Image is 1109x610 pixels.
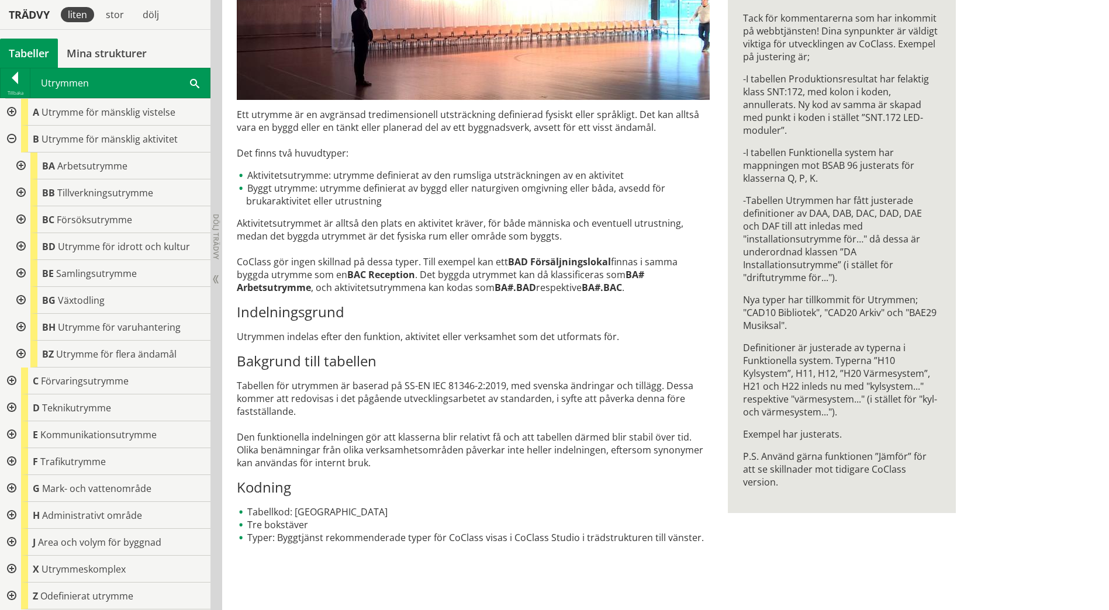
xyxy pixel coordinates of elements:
[743,450,940,488] p: P.S. Använd gärna funktionen ”Jämför” för att se skillnader mot tidigare CoClass version.
[58,39,156,68] a: Mina strukturer
[136,7,166,22] div: dölj
[237,182,710,207] li: Byggt utrymme: utrymme definierat av byggd eller naturgiven omgivning eller båda, avsedd för bruk...
[42,348,54,361] span: BZ
[743,12,940,63] p: Tack för kommentarerna som har inkommit på webbtjänsten! Dina synpunkter är väldigt viktiga för u...
[57,160,127,172] span: Arbetsutrymme
[237,169,710,182] li: Aktivitetsutrymme: utrymme definierat av den rumsliga utsträckningen av en aktivitet
[40,455,106,468] span: Trafikutrymme
[33,401,40,414] span: D
[42,106,175,119] span: Utrymme för mänsklig vistelse
[237,108,710,571] div: Ett utrymme är en avgränsad tredimensionell utsträckning definierad fysiskt eller språkligt. Det ...
[211,214,221,259] span: Dölj trädvy
[42,267,54,280] span: BE
[33,590,38,602] span: Z
[33,106,39,119] span: A
[33,509,40,522] span: H
[42,321,56,334] span: BH
[743,428,940,441] p: Exempel har justerats.
[41,375,129,387] span: Förvaringsutrymme
[38,536,161,549] span: Area och volym för byggnad
[347,268,415,281] strong: BAC Reception
[508,255,611,268] strong: BAD Försäljningslokal
[42,240,56,253] span: BD
[237,505,710,518] li: Tabellkod: [GEOGRAPHIC_DATA]
[42,186,55,199] span: BB
[56,267,137,280] span: Samlingsutrymme
[237,531,710,544] li: Typer: Byggtjänst rekommenderade typer för CoClass visas i CoClass Studio i trädstrukturen till v...
[58,240,190,253] span: Utrymme för idrott och kultur
[1,88,30,98] div: Tillbaka
[57,186,153,199] span: Tillverkningsutrymme
[42,401,111,414] span: Teknikutrymme
[33,133,39,145] span: B
[743,72,940,137] p: -I tabellen Produktionsresultat har felaktig klass SNT:172, med kolon i koden, annullerats. Ny ko...
[42,509,142,522] span: Administrativt område
[743,341,940,418] p: Definitioner är justerade av typerna i Funktionella system. Typerna ”H10 Kylsystem”, H11, H12, ”H...
[42,294,56,307] span: BG
[30,68,210,98] div: Utrymmen
[33,563,39,576] span: X
[57,213,132,226] span: Försöksutrymme
[42,482,151,495] span: Mark- och vattenområde
[237,479,710,496] h3: Kodning
[61,7,94,22] div: liten
[42,133,178,145] span: Utrymme för mänsklig aktivitet
[33,375,39,387] span: C
[237,352,710,370] h3: Bakgrund till tabellen
[56,348,177,361] span: Utrymme för flera ändamål
[237,518,710,531] li: Tre bokstäver
[33,536,36,549] span: J
[33,455,38,468] span: F
[237,303,710,321] h3: Indelningsgrund
[33,482,40,495] span: G
[582,281,622,294] strong: BA#.BAC
[743,293,940,332] p: Nya typer har tillkommit för Utrymmen; "CAD10 Bibliotek", "CAD20 Arkiv" och "BAE29 Musiksal".
[2,8,56,21] div: Trädvy
[58,294,105,307] span: Växtodling
[42,213,54,226] span: BC
[40,590,133,602] span: Odefinierat utrymme
[42,563,126,576] span: Utrymmeskomplex
[743,194,940,284] p: -Tabellen Utrymmen har fått justerade definitioner av DAA, DAB, DAC, DAD, DAE och DAF till att in...
[33,428,38,441] span: E
[190,77,199,89] span: Sök i tabellen
[743,146,940,185] p: -I tabellen Funktionella system har mappningen mot BSAB 96 justerats för klasserna Q, P, K.
[237,268,644,294] strong: BA# Arbetsutrymme
[99,7,131,22] div: stor
[495,281,536,294] strong: BA#.BAD
[42,160,55,172] span: BA
[58,321,181,334] span: Utrymme för varuhantering
[40,428,157,441] span: Kommunikationsutrymme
